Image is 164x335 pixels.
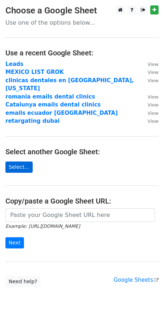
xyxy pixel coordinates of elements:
[140,110,159,116] a: View
[140,93,159,100] a: View
[148,78,159,83] small: View
[140,77,159,84] a: View
[5,223,80,229] small: Example: [URL][DOMAIN_NAME]
[5,77,134,92] a: clinicas dentales en [GEOGRAPHIC_DATA], [US_STATE]
[5,118,60,124] a: retargating dubai
[5,197,159,205] h4: Copy/paste a Google Sheet URL:
[5,5,159,16] h3: Choose a Google Sheet
[140,101,159,108] a: View
[148,70,159,75] small: View
[5,162,33,173] a: Select...
[148,94,159,100] small: View
[5,69,64,75] a: MEXICO LIST GROK
[148,62,159,67] small: View
[148,118,159,124] small: View
[140,61,159,67] a: View
[5,101,101,108] a: Catalunya emails dental clinics
[114,277,159,283] a: Google Sheets
[5,61,24,67] a: Leads
[140,69,159,75] a: View
[5,110,118,116] a: emails ecuador [GEOGRAPHIC_DATA]
[148,102,159,108] small: View
[5,49,159,57] h4: Use a recent Google Sheet:
[5,19,159,26] p: Use one of the options below...
[128,300,164,335] iframe: Chat Widget
[148,110,159,116] small: View
[5,237,24,248] input: Next
[140,118,159,124] a: View
[5,276,41,287] a: Need help?
[5,208,155,222] input: Paste your Google Sheet URL here
[5,147,159,156] h4: Select another Google Sheet:
[5,93,95,100] a: romania emails dental clinics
